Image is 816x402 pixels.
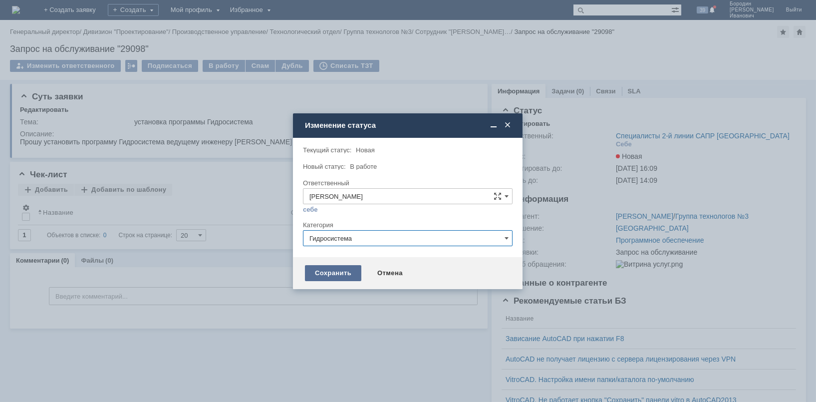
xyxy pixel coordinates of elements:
span: Закрыть [503,121,513,130]
span: Сложная форма [494,192,502,200]
label: Новый статус: [303,163,346,170]
a: себе [303,206,318,214]
span: В работе [350,163,377,170]
div: Категория [303,222,511,228]
div: Изменение статуса [305,121,513,130]
span: Новая [356,146,375,154]
span: Свернуть (Ctrl + M) [489,121,499,130]
label: Текущий статус: [303,146,351,154]
div: Ответственный [303,180,511,186]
